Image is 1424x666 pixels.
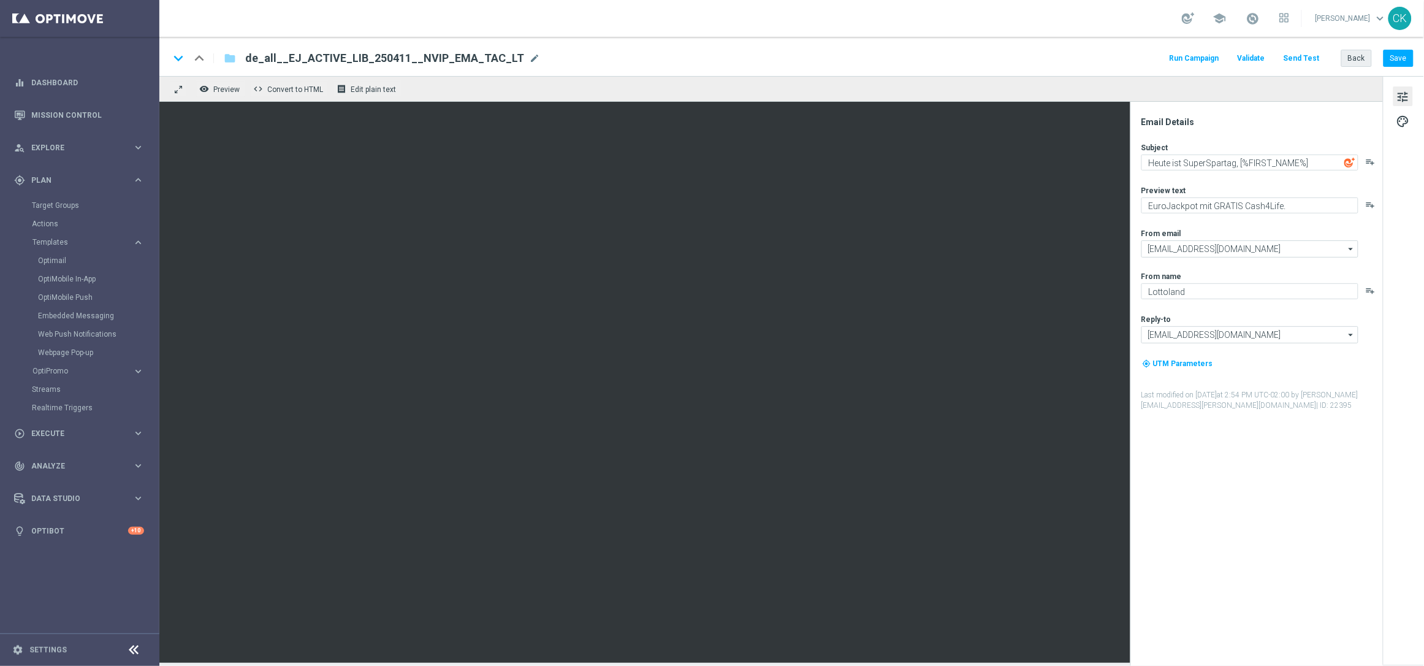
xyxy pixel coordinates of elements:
div: Email Details [1141,117,1382,128]
a: Realtime Triggers [32,403,128,413]
div: OptiMobile In-App [38,270,158,288]
div: Templates [32,239,132,246]
a: OptiMobile Push [38,293,128,302]
i: lightbulb [14,526,25,537]
div: track_changes Analyze keyboard_arrow_right [13,461,145,471]
button: person_search Explore keyboard_arrow_right [13,143,145,153]
div: Templates [32,233,158,362]
label: From email [1141,229,1181,239]
span: tune [1396,89,1410,105]
div: OptiPromo [32,367,132,375]
div: Explore [14,142,132,153]
i: folder [224,51,236,66]
a: OptiMobile In-App [38,274,128,284]
span: Execute [31,430,132,437]
a: Web Push Notifications [38,329,128,339]
i: arrow_drop_down [1346,327,1358,343]
button: playlist_add [1366,157,1376,167]
label: From name [1141,272,1182,281]
span: Edit plain text [351,85,396,94]
div: Dashboard [14,66,144,99]
a: Mission Control [31,99,144,131]
button: Data Studio keyboard_arrow_right [13,494,145,503]
div: Streams [32,380,158,399]
a: Webpage Pop-up [38,348,128,358]
div: Embedded Messaging [38,307,158,325]
label: Subject [1141,143,1168,153]
a: Target Groups [32,201,128,210]
i: keyboard_arrow_right [132,142,144,153]
span: Preview [213,85,240,94]
i: track_changes [14,461,25,472]
button: remove_red_eye Preview [196,81,245,97]
span: Validate [1238,54,1265,63]
span: school [1213,12,1227,25]
span: UTM Parameters [1153,359,1213,368]
label: Preview text [1141,186,1186,196]
span: Plan [31,177,132,184]
i: arrow_drop_down [1346,241,1358,257]
i: keyboard_arrow_right [132,366,144,377]
div: OptiMobile Push [38,288,158,307]
div: Plan [14,175,132,186]
button: folder [223,48,237,68]
a: Optibot [31,515,128,547]
button: OptiPromo keyboard_arrow_right [32,366,145,376]
span: Templates [32,239,120,246]
button: equalizer Dashboard [13,78,145,88]
i: my_location [1143,359,1151,368]
div: Execute [14,428,132,439]
i: remove_red_eye [199,84,209,94]
div: OptiPromo [32,362,158,380]
button: Validate [1236,50,1267,67]
button: playlist_add [1366,286,1376,296]
span: OptiPromo [32,367,120,375]
a: Embedded Messaging [38,311,128,321]
a: Streams [32,385,128,394]
a: Actions [32,219,128,229]
label: Last modified on [DATE] at 2:54 PM UTC-02:00 by [PERSON_NAME][EMAIL_ADDRESS][PERSON_NAME][DOMAIN_... [1141,390,1382,411]
i: keyboard_arrow_right [132,174,144,186]
span: Explore [31,144,132,151]
button: my_location UTM Parameters [1141,357,1214,370]
i: keyboard_arrow_right [132,427,144,439]
button: gps_fixed Plan keyboard_arrow_right [13,175,145,185]
div: Web Push Notifications [38,325,158,343]
button: palette [1393,111,1413,131]
a: Dashboard [31,66,144,99]
button: Back [1341,50,1372,67]
button: Templates keyboard_arrow_right [32,237,145,247]
button: receipt Edit plain text [333,81,402,97]
div: +10 [128,527,144,535]
span: code [253,84,263,94]
i: settings [12,645,23,656]
input: Select [1141,326,1358,343]
i: keyboard_arrow_right [132,237,144,248]
label: Reply-to [1141,315,1171,324]
button: playlist_add [1366,200,1376,210]
i: keyboard_arrow_down [169,49,188,67]
span: Data Studio [31,495,132,502]
span: Analyze [31,462,132,470]
a: Settings [29,646,67,654]
div: lightbulb Optibot +10 [13,526,145,536]
a: [PERSON_NAME]keyboard_arrow_down [1314,9,1388,28]
div: Data Studio [14,493,132,504]
button: Mission Control [13,110,145,120]
div: Webpage Pop-up [38,343,158,362]
button: play_circle_outline Execute keyboard_arrow_right [13,429,145,438]
i: equalizer [14,77,25,88]
div: Realtime Triggers [32,399,158,417]
div: Optibot [14,515,144,547]
i: receipt [337,84,346,94]
div: Analyze [14,461,132,472]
